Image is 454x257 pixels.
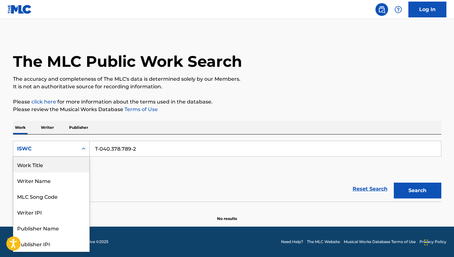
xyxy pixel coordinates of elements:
[408,2,446,17] a: Log In
[13,172,89,188] div: Writer Name
[419,239,446,245] a: Privacy Policy
[13,52,242,71] h1: The MLC Public Work Search
[39,121,56,134] p: Writer
[31,99,56,105] a: click here
[375,3,388,16] a: Public Search
[13,204,89,220] div: Writer IPI
[67,121,90,134] p: Publisher
[13,141,441,202] form: Search Form
[13,75,441,83] p: The accuracy and completeness of The MLC's data is determined solely by our Members.
[422,227,454,257] iframe: Chat Widget
[13,121,28,134] p: Work
[349,182,391,196] a: Reset Search
[394,183,441,198] button: Search
[13,188,89,204] div: MLC Song Code
[424,233,428,252] div: Drag
[13,220,89,236] div: Publisher Name
[13,106,441,113] p: Please review the Musical Works Database
[13,236,89,252] div: Publisher IPI
[8,5,32,14] img: MLC Logo
[17,145,74,153] div: ISWC
[8,238,27,246] img: logo
[281,239,303,245] a: Need Help?
[13,83,441,91] p: It is not an authoritative source for recording information.
[378,6,386,13] img: search
[392,3,405,16] div: Help
[394,6,402,13] img: help
[13,157,89,172] div: Work Title
[307,239,340,245] a: The MLC Website
[13,98,441,106] p: Please for more information about the terms used in the database.
[217,208,237,222] p: No results
[123,106,158,112] a: Terms of Use
[344,239,416,245] a: Musical Works Database Terms of Use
